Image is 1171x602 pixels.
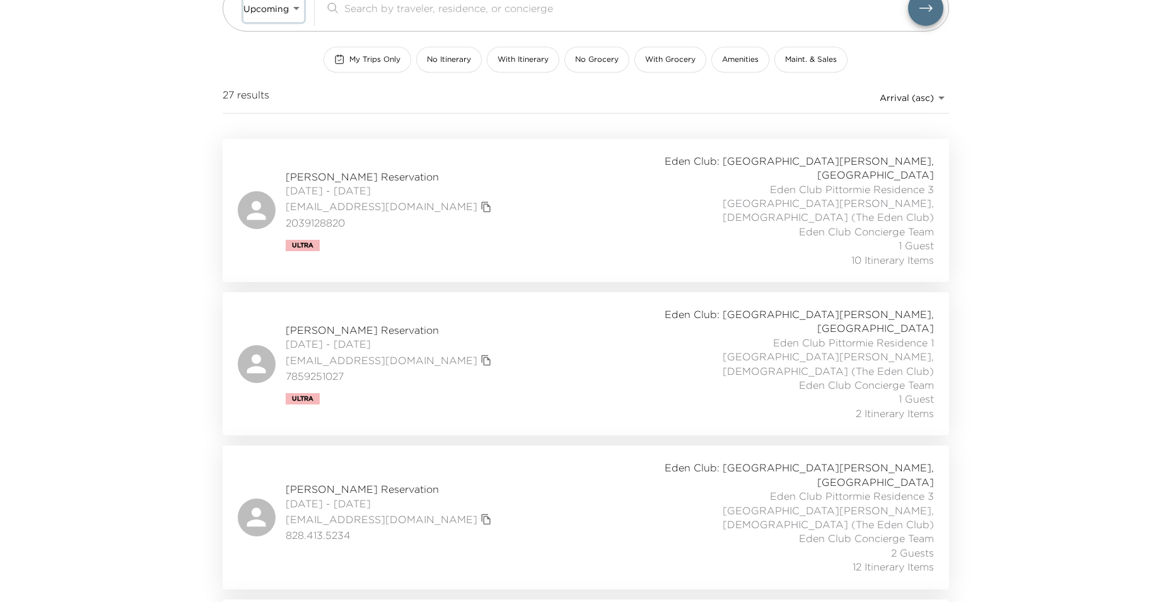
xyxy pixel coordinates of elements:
span: [DATE] - [DATE] [286,337,495,351]
span: 2 Guests [891,546,934,560]
button: copy primary member email [477,198,495,216]
button: copy primary member email [477,511,495,528]
a: [EMAIL_ADDRESS][DOMAIN_NAME] [286,199,477,213]
span: Eden Club: [GEOGRAPHIC_DATA][PERSON_NAME], [GEOGRAPHIC_DATA] [655,307,934,336]
span: 1 Guest [899,239,934,252]
span: 1 Guest [899,392,934,406]
span: Ultra [292,395,313,403]
span: [PERSON_NAME] Reservation [286,170,495,184]
span: My Trips Only [349,54,400,65]
span: Upcoming [243,3,289,15]
span: With Grocery [645,54,696,65]
button: Maint. & Sales [774,47,848,73]
button: My Trips Only [323,47,411,73]
span: No Grocery [575,54,619,65]
a: [EMAIL_ADDRESS][DOMAIN_NAME] [286,512,477,526]
span: Eden Club Concierge Team [799,225,934,239]
span: 7859251027 [286,369,495,383]
button: copy primary member email [477,351,495,369]
span: Amenities [722,54,759,65]
span: Eden Club Pittormie Residence 3 [GEOGRAPHIC_DATA][PERSON_NAME], [DEMOGRAPHIC_DATA] (The Eden Club) [655,489,934,531]
a: [EMAIL_ADDRESS][DOMAIN_NAME] [286,353,477,367]
span: Eden Club Pittormie Residence 3 [GEOGRAPHIC_DATA][PERSON_NAME], [DEMOGRAPHIC_DATA] (The Eden Club) [655,182,934,225]
a: [PERSON_NAME] Reservation[DATE] - [DATE][EMAIL_ADDRESS][DOMAIN_NAME]copy primary member email7859... [223,292,949,435]
button: With Itinerary [487,47,559,73]
span: 27 results [223,88,269,108]
span: [DATE] - [DATE] [286,497,495,511]
span: 2 Itinerary Items [856,406,934,420]
span: Eden Club Concierge Team [799,378,934,392]
span: 10 Itinerary Items [851,253,934,267]
span: [PERSON_NAME] Reservation [286,482,495,496]
span: Eden Club Pittormie Residence 1 [GEOGRAPHIC_DATA][PERSON_NAME], [DEMOGRAPHIC_DATA] (The Eden Club) [655,336,934,378]
span: Arrival (asc) [880,92,934,103]
span: 828.413.5234 [286,528,495,542]
span: [DATE] - [DATE] [286,184,495,198]
a: [PERSON_NAME] Reservation[DATE] - [DATE][EMAIL_ADDRESS][DOMAIN_NAME]copy primary member email2039... [223,139,949,282]
button: No Itinerary [416,47,482,73]
span: Eden Club Concierge Team [799,531,934,545]
span: With Itinerary [498,54,549,65]
span: Maint. & Sales [785,54,837,65]
span: 2039128820 [286,216,495,230]
span: Eden Club: [GEOGRAPHIC_DATA][PERSON_NAME], [GEOGRAPHIC_DATA] [655,461,934,489]
a: [PERSON_NAME] Reservation[DATE] - [DATE][EMAIL_ADDRESS][DOMAIN_NAME]copy primary member email828.... [223,446,949,589]
span: [PERSON_NAME] Reservation [286,323,495,337]
button: No Grocery [564,47,629,73]
button: Amenities [711,47,769,73]
button: With Grocery [634,47,706,73]
span: 12 Itinerary Items [853,560,934,574]
span: Ultra [292,242,313,249]
input: Search by traveler, residence, or concierge [344,1,908,15]
span: No Itinerary [427,54,471,65]
span: Eden Club: [GEOGRAPHIC_DATA][PERSON_NAME], [GEOGRAPHIC_DATA] [655,154,934,182]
